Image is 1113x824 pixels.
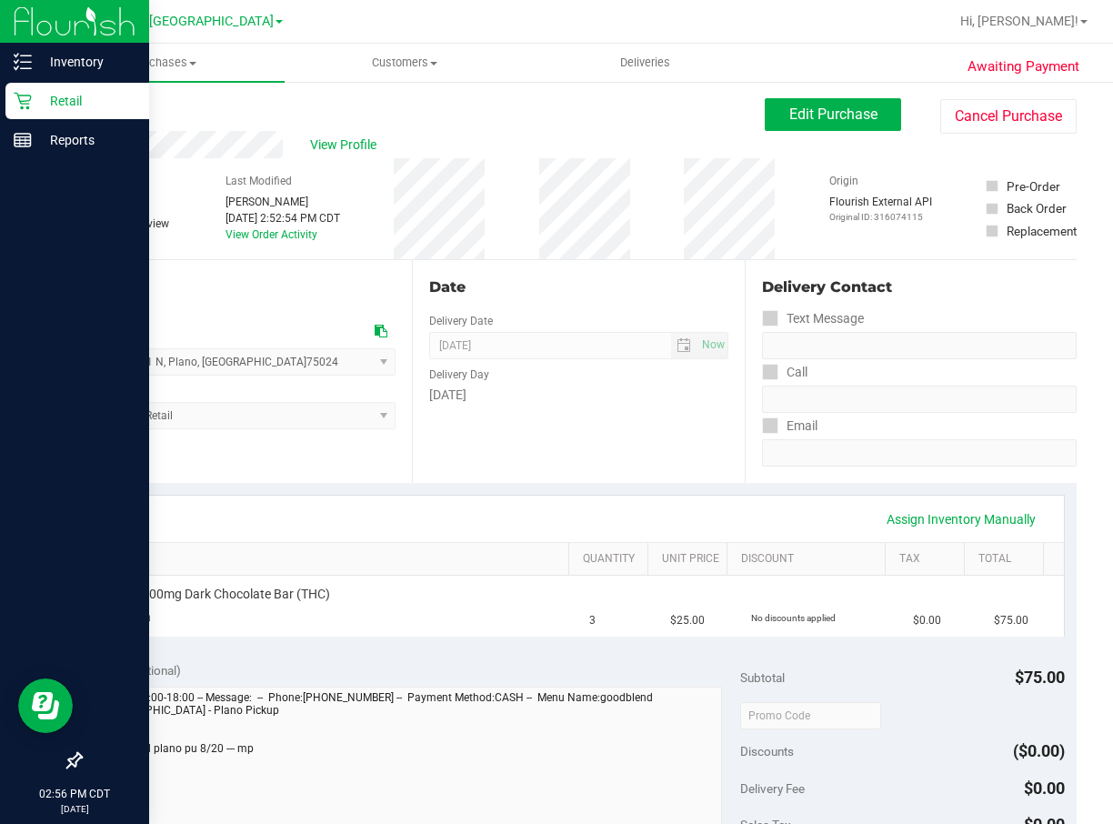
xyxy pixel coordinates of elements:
p: Reports [32,129,141,151]
div: Delivery Contact [762,276,1077,298]
div: Pre-Order [1007,177,1060,196]
span: Customers [286,55,525,71]
div: Copy address to clipboard [375,322,387,341]
span: Subtotal [740,670,785,685]
button: Edit Purchase [765,98,901,131]
span: Purchases [44,55,285,71]
span: TX HT 100mg Dark Chocolate Bar (THC) [105,586,330,603]
div: Back Order [1007,199,1067,217]
p: Retail [32,90,141,112]
inline-svg: Reports [14,131,32,149]
label: Delivery Date [429,313,493,329]
a: Quantity [583,552,640,567]
a: View Order Activity [226,228,317,241]
a: Tax [899,552,957,567]
span: TX Austin [GEOGRAPHIC_DATA] [88,14,274,29]
span: $25.00 [670,612,705,629]
label: Origin [829,173,858,189]
span: $0.00 [913,612,941,629]
p: [DATE] [8,802,141,816]
div: [DATE] 2:52:54 PM CDT [226,210,340,226]
a: Unit Price [662,552,719,567]
span: Deliveries [596,55,695,71]
iframe: Resource center [18,678,73,733]
label: Text Message [762,306,864,332]
a: SKU [107,552,561,567]
span: $75.00 [1015,668,1065,687]
inline-svg: Inventory [14,53,32,71]
div: Replacement [1007,222,1077,240]
span: ($0.00) [1013,741,1065,760]
label: Call [762,359,807,386]
span: View Profile [310,136,383,155]
span: Delivery Fee [740,781,805,796]
a: Discount [741,552,877,567]
div: Flourish External API [829,194,932,224]
a: Purchases [44,44,285,82]
span: $0.00 [1024,779,1065,798]
a: Customers [285,44,526,82]
inline-svg: Retail [14,92,32,110]
label: Last Modified [226,173,292,189]
span: Awaiting Payment [968,56,1079,77]
label: Delivery Day [429,367,489,383]
span: Hi, [PERSON_NAME]! [960,14,1078,28]
p: 02:56 PM CDT [8,786,141,802]
span: Discounts [740,735,794,768]
input: Format: (999) 999-9999 [762,386,1077,413]
input: Format: (999) 999-9999 [762,332,1077,359]
div: [PERSON_NAME] [226,194,340,210]
input: Promo Code [740,702,881,729]
label: Email [762,413,817,439]
span: $75.00 [994,612,1028,629]
div: Location [80,276,396,298]
p: Inventory [32,51,141,73]
span: No discounts applied [751,613,836,623]
span: Edit Purchase [789,106,877,123]
p: Original ID: 316074115 [829,210,932,224]
a: Total [978,552,1036,567]
div: [DATE] [429,386,727,405]
a: Deliveries [525,44,766,82]
div: Date [429,276,727,298]
button: Cancel Purchase [940,99,1077,134]
span: 3 [589,612,596,629]
a: Assign Inventory Manually [875,504,1048,535]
